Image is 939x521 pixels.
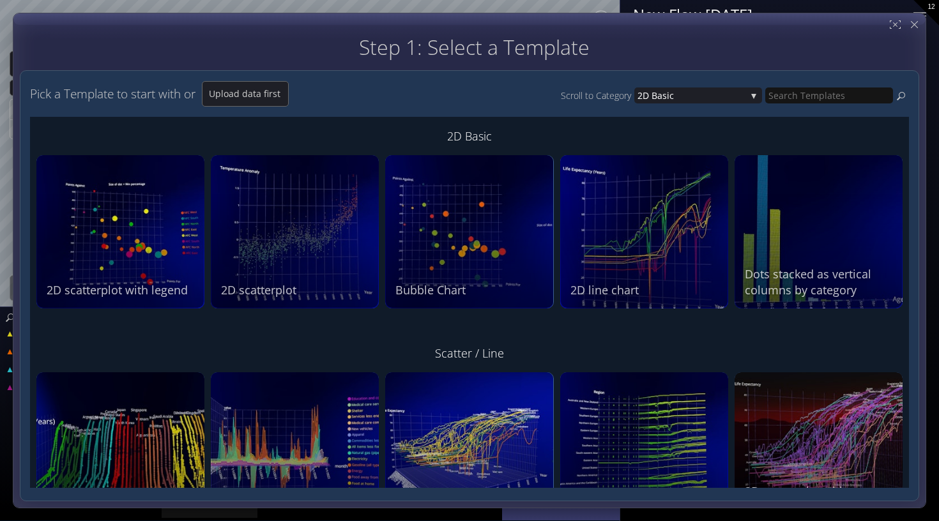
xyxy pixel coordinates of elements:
[745,483,896,515] div: 3D scatterplot with max/min labels
[570,282,721,298] div: 2D line chart
[637,87,667,103] span: 2D Bas
[36,155,204,308] img: 243464.jpg
[735,155,903,308] img: 308249.jpg
[211,155,379,308] img: 232347.jpg
[47,282,197,298] div: 2D scatterplot with legend
[359,33,590,61] span: Step 1: Select a Template
[561,87,634,103] div: Scroll to Category
[395,282,546,298] div: Bubble Chart
[202,87,288,100] span: Upload data first
[36,123,903,149] div: 2D Basic
[633,6,897,22] div: New Flow [DATE]
[765,87,893,103] input: Search Templates
[560,155,728,308] img: 232348.jpg
[667,87,746,103] span: ic
[36,340,903,366] div: Scatter / Line
[221,282,372,298] div: 2D scatterplot
[745,266,896,298] div: Dots stacked as vertical columns by category
[385,155,553,308] img: 308124.jpg
[30,87,195,101] h4: Pick a Template to start with or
